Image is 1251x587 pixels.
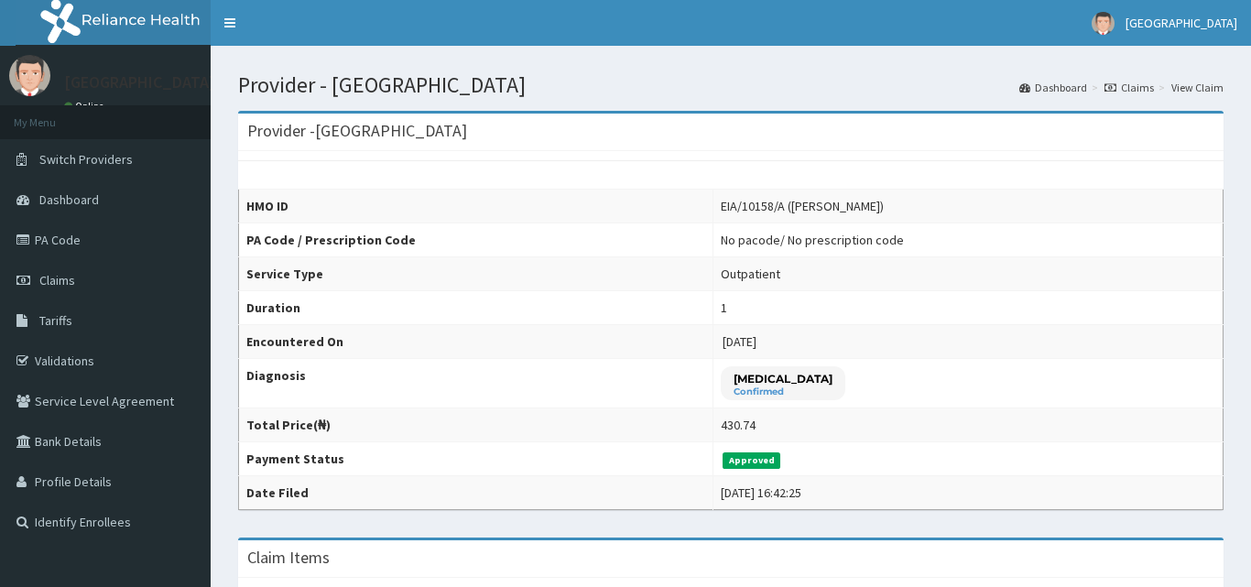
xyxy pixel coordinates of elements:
h3: Provider - [GEOGRAPHIC_DATA] [247,123,467,139]
a: View Claim [1171,80,1224,95]
th: PA Code / Prescription Code [239,223,713,257]
span: Approved [723,452,780,469]
th: HMO ID [239,190,713,223]
small: Confirmed [734,387,832,397]
div: 1 [721,299,727,317]
div: 430.74 [721,416,756,434]
p: [GEOGRAPHIC_DATA] [64,74,215,91]
th: Date Filed [239,476,713,510]
a: Claims [1104,80,1154,95]
h1: Provider - [GEOGRAPHIC_DATA] [238,73,1224,97]
span: [DATE] [723,333,756,350]
th: Encountered On [239,325,713,359]
h3: Claim Items [247,549,330,566]
th: Service Type [239,257,713,291]
th: Payment Status [239,442,713,476]
div: [DATE] 16:42:25 [721,484,801,502]
span: Tariffs [39,312,72,329]
span: Switch Providers [39,151,133,168]
th: Diagnosis [239,359,713,408]
th: Total Price(₦) [239,408,713,442]
img: User Image [9,55,50,96]
span: Claims [39,272,75,288]
th: Duration [239,291,713,325]
span: Dashboard [39,191,99,208]
a: Online [64,100,108,113]
p: [MEDICAL_DATA] [734,371,832,386]
div: EIA/10158/A ([PERSON_NAME]) [721,197,884,215]
a: Dashboard [1019,80,1087,95]
img: User Image [1092,12,1115,35]
div: Outpatient [721,265,780,283]
span: [GEOGRAPHIC_DATA] [1126,15,1237,31]
div: No pacode / No prescription code [721,231,904,249]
